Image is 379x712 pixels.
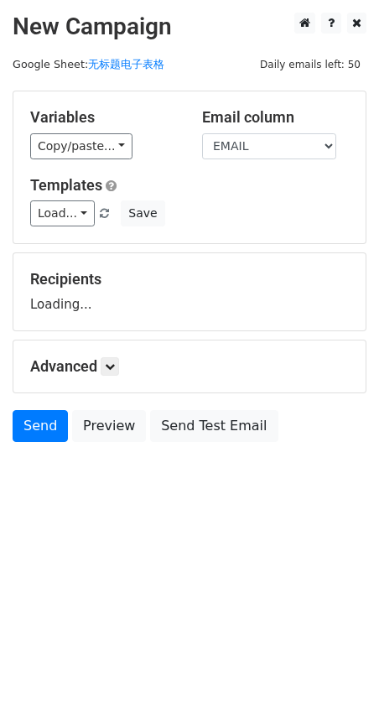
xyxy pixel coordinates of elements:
[254,58,366,70] a: Daily emails left: 50
[30,270,349,288] h5: Recipients
[30,270,349,314] div: Loading...
[121,200,164,226] button: Save
[30,108,177,127] h5: Variables
[202,108,349,127] h5: Email column
[30,357,349,376] h5: Advanced
[13,13,366,41] h2: New Campaign
[254,55,366,74] span: Daily emails left: 50
[72,410,146,442] a: Preview
[13,58,164,70] small: Google Sheet:
[13,410,68,442] a: Send
[88,58,164,70] a: 无标题电子表格
[150,410,278,442] a: Send Test Email
[30,200,95,226] a: Load...
[30,133,132,159] a: Copy/paste...
[30,176,102,194] a: Templates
